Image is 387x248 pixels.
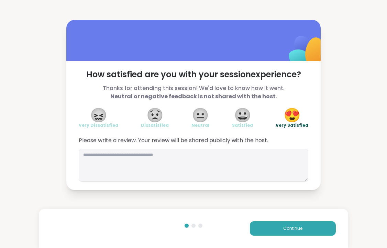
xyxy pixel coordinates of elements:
span: Satisfied [232,123,253,128]
button: Continue [250,221,336,236]
span: 😍 [284,109,301,121]
span: 😖 [90,109,107,121]
span: Dissatisfied [141,123,169,128]
span: 😟 [146,109,164,121]
span: 😀 [234,109,251,121]
span: Very Satisfied [276,123,308,128]
span: Very Dissatisfied [79,123,118,128]
b: Neutral or negative feedback is not shared with the host. [110,92,277,100]
span: 😐 [192,109,209,121]
span: Neutral [191,123,209,128]
span: How satisfied are you with your session experience? [79,69,308,80]
span: Please write a review. Your review will be shared publicly with the host. [79,136,308,145]
img: ShareWell Logomark [273,18,341,86]
span: Thanks for attending this session! We'd love to know how it went. [79,84,308,101]
span: Continue [283,225,302,232]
